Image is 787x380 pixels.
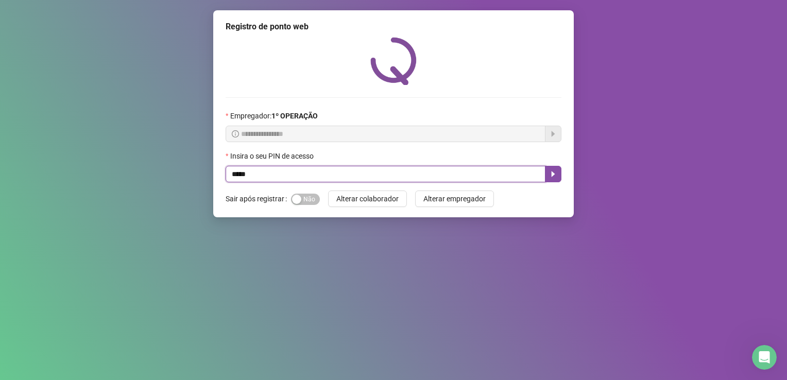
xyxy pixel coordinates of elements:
span: Alterar empregador [423,193,486,204]
button: Alterar empregador [415,191,494,207]
span: info-circle [232,130,239,137]
span: Alterar colaborador [336,193,399,204]
strong: 1º OPERAÇÃO [271,112,318,120]
span: Empregador : [230,110,318,122]
label: Insira o seu PIN de acesso [226,150,320,162]
label: Sair após registrar [226,191,291,207]
span: caret-right [549,170,557,178]
iframe: Intercom live chat [752,345,777,370]
img: QRPoint [370,37,417,85]
div: Registro de ponto web [226,21,561,33]
button: Alterar colaborador [328,191,407,207]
